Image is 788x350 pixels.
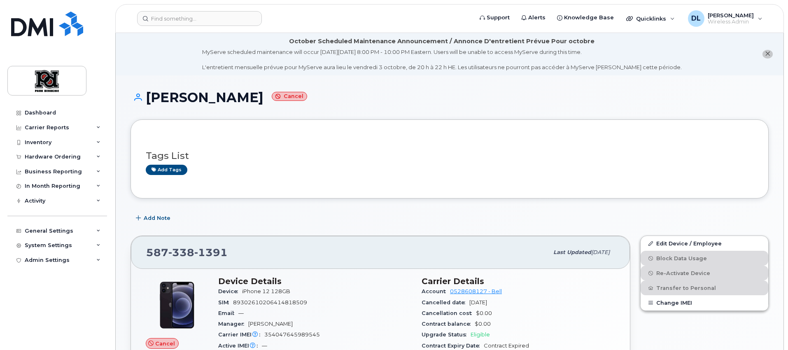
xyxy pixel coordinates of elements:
span: Eligible [471,331,490,338]
span: $0.00 [476,310,492,316]
span: — [262,343,267,349]
span: Manager [218,321,248,327]
span: [DATE] [469,299,487,306]
span: 338 [168,246,194,259]
span: Contract balance [422,321,475,327]
span: 1391 [194,246,228,259]
span: 354047645989545 [264,331,320,338]
span: Account [422,288,450,294]
button: Change IMEI [641,295,768,310]
iframe: Messenger Launcher [752,314,782,344]
button: Transfer to Personal [641,280,768,295]
h3: Carrier Details [422,276,615,286]
button: Add Note [131,211,177,226]
button: Block Data Usage [641,251,768,266]
span: Cancel [155,340,175,348]
img: iPhone_12.jpg [152,280,202,330]
span: Cancellation cost [422,310,476,316]
span: — [238,310,244,316]
span: [PERSON_NAME] [248,321,293,327]
h3: Tags List [146,151,753,161]
span: Contract Expired [484,343,529,349]
span: 587 [146,246,228,259]
span: $0.00 [475,321,491,327]
span: Device [218,288,242,294]
span: Contract Expiry Date [422,343,484,349]
span: Active IMEI [218,343,262,349]
span: Upgrade Status [422,331,471,338]
span: Add Note [144,214,170,222]
span: [DATE] [591,249,610,255]
h3: Device Details [218,276,412,286]
span: iPhone 12 128GB [242,288,290,294]
span: 89302610206414818509 [233,299,307,306]
span: SIM [218,299,233,306]
a: Edit Device / Employee [641,236,768,251]
span: Last updated [553,249,591,255]
small: Cancel [272,92,307,101]
h1: [PERSON_NAME] [131,90,769,105]
span: Carrier IMEI [218,331,264,338]
a: 0528608127 - Bell [450,288,502,294]
div: October Scheduled Maintenance Announcement / Annonce D'entretient Prévue Pour octobre [289,37,594,46]
span: Re-Activate Device [656,270,710,276]
a: Add tags [146,165,187,175]
span: Email [218,310,238,316]
div: MyServe scheduled maintenance will occur [DATE][DATE] 8:00 PM - 10:00 PM Eastern. Users will be u... [202,48,682,71]
button: close notification [762,50,773,58]
span: Cancelled date [422,299,469,306]
button: Re-Activate Device [641,266,768,280]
